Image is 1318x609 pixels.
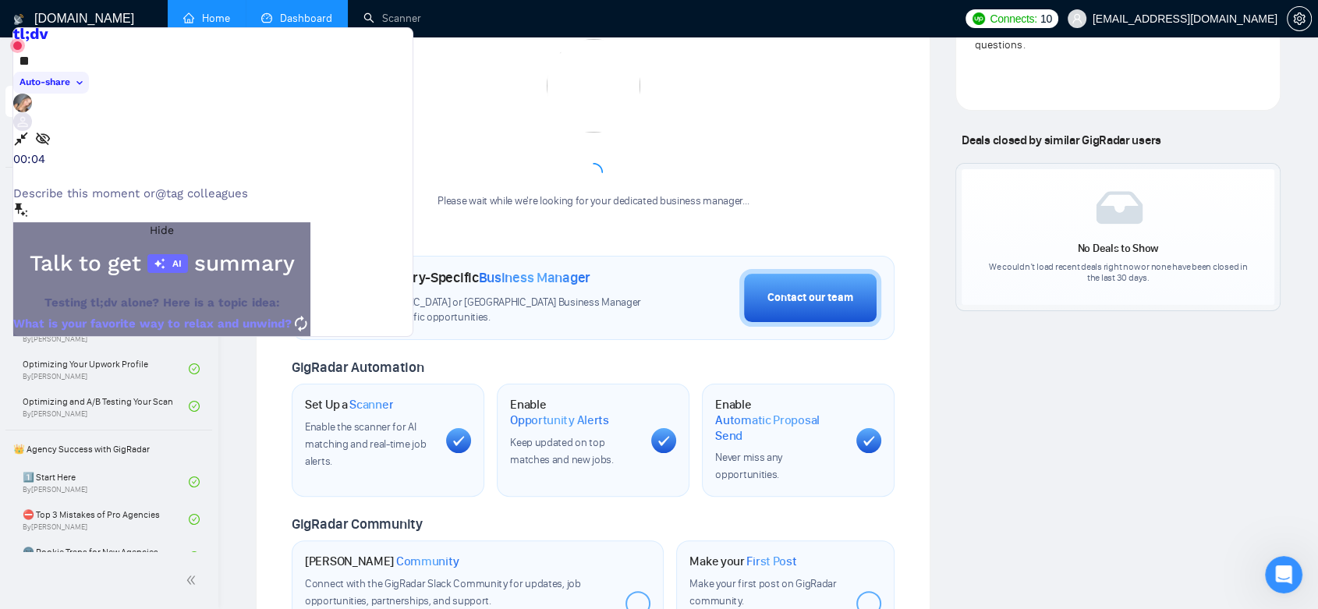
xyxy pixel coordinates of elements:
[1040,10,1052,27] span: 10
[9,50,76,83] span: Home
[973,12,985,25] img: upwork-logo.png
[189,363,200,374] span: check-circle
[189,476,200,487] span: check-circle
[1096,191,1143,224] img: empty-box
[189,551,200,562] span: check-circle
[983,261,1252,283] span: We couldn’t load recent deals right now or none have been closed in the last 30 days.
[428,194,758,209] div: Please wait while we're looking for your dedicated business manager...
[305,397,393,412] h1: Set Up a
[955,126,1167,154] span: Deals closed by similar GigRadar users
[292,359,423,376] span: GigRadar Automation
[510,397,639,427] h1: Enable
[305,554,459,569] h1: [PERSON_NAME]
[1072,13,1082,24] span: user
[1265,556,1302,593] iframe: Intercom live chat
[746,554,796,569] span: First Post
[767,289,853,306] div: Contact our team
[305,420,426,468] span: Enable the scanner for AI matching and real-time job alerts.
[7,434,211,465] span: 👑 Agency Success with GigRadar
[479,269,590,286] span: Business Manager
[547,39,640,133] img: error
[261,12,332,25] a: dashboardDashboard
[305,296,651,325] span: Set up your [GEOGRAPHIC_DATA] or [GEOGRAPHIC_DATA] Business Manager to access country-specific op...
[189,401,200,412] span: check-circle
[990,10,1036,27] span: Connects:
[23,352,189,386] a: Optimizing Your Upwork ProfileBy[PERSON_NAME]
[183,12,230,25] a: homeHome
[363,12,421,25] a: searchScanner
[1078,242,1159,255] span: No Deals to Show
[349,397,393,412] span: Scanner
[23,540,189,574] a: 🌚 Rookie Traps for New Agencies
[510,436,614,466] span: Keep updated on top matches and new jobs.
[292,515,423,533] span: GigRadar Community
[715,451,782,481] span: Never miss any opportunities.
[23,389,189,423] a: Optimizing and A/B Testing Your Scanner for Better ResultsBy[PERSON_NAME]
[689,554,796,569] h1: Make your
[1288,12,1311,25] span: setting
[305,577,581,607] span: Connect with the GigRadar Slack Community for updates, job opportunities, partnerships, and support.
[13,7,24,32] img: logo
[23,465,189,499] a: 1️⃣ Start HereBy[PERSON_NAME]
[1287,6,1312,31] button: setting
[715,397,844,443] h1: Enable
[186,572,201,588] span: double-left
[305,269,590,286] h1: Set up your Country-Specific
[689,577,836,607] span: Make your first post on GigRadar community.
[1287,12,1312,25] a: setting
[396,554,459,569] span: Community
[584,163,603,182] span: loading
[715,412,844,443] span: Automatic Proposal Send
[23,502,189,536] a: ⛔ Top 3 Mistakes of Pro AgenciesBy[PERSON_NAME]
[189,514,200,525] span: check-circle
[510,412,609,428] span: Opportunity Alerts
[7,171,211,202] span: 🚀 GigRadar Quick Start
[739,269,881,327] button: Contact our team
[5,86,212,117] li: Getting Started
